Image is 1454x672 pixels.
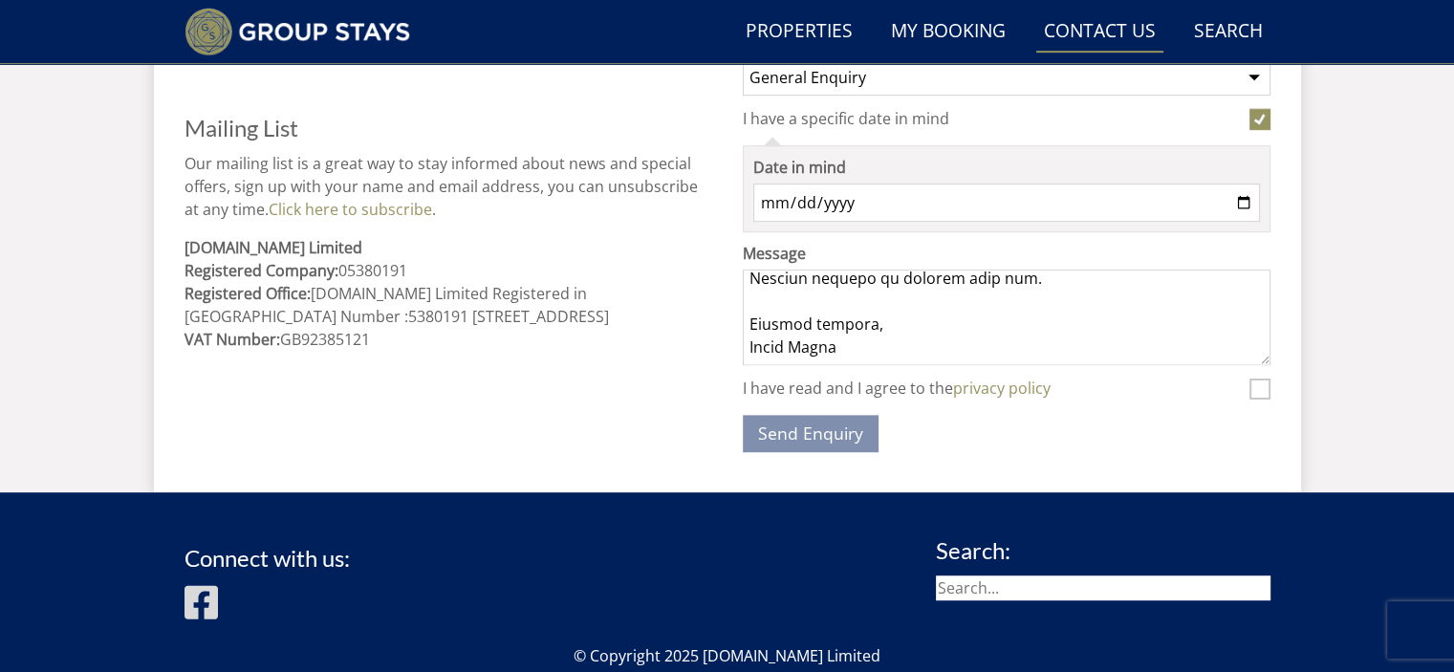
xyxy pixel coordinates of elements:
label: Message [743,242,1270,265]
label: Date in mind [753,156,1260,179]
h3: Mailing List [184,116,712,141]
label: I have a specific date in mind [743,110,1242,131]
a: privacy policy [953,378,1051,399]
h3: Connect with us: [184,546,350,571]
a: Click here to subscribe [269,199,432,220]
a: Search [1186,11,1270,54]
button: Send Enquiry [743,415,879,452]
input: e.g. 10/05/2026 [753,184,1260,222]
img: Facebook [184,583,218,621]
label: I have read and I agree to the [743,379,1242,401]
strong: Registered Office: [184,283,311,304]
a: 01823 662231 [184,44,283,65]
p: 05380191 [DOMAIN_NAME] Limited Registered in [GEOGRAPHIC_DATA] Number :5380191 [STREET_ADDRESS] G... [184,236,712,351]
a: Properties [738,11,860,54]
p: © Copyright 2025 [DOMAIN_NAME] Limited [184,644,1270,667]
a: Contact Us [1036,11,1163,54]
strong: Registered Company: [184,260,338,281]
input: Search... [936,575,1270,600]
img: Group Stays [184,8,411,55]
h3: Search: [936,538,1270,563]
p: Our mailing list is a great way to stay informed about news and special offers, sign up with your... [184,152,712,221]
strong: VAT Number: [184,329,280,350]
strong: [DOMAIN_NAME] Limited [184,237,362,258]
a: My Booking [883,11,1013,54]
